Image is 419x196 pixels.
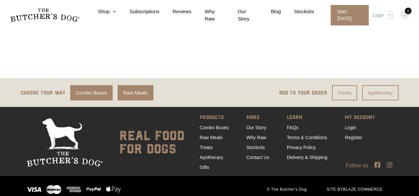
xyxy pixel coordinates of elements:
[281,8,314,16] a: Stockists
[405,8,411,14] div: 0
[258,8,281,16] a: Blog
[118,85,153,101] a: Raw Meals
[200,135,223,140] a: Raw Meals
[159,8,191,16] a: Reviews
[345,125,356,130] a: Login
[345,113,375,123] span: MY ACCOUNT
[246,145,265,150] a: Stockists
[343,187,383,192] a: BLAZE COMMERCE
[246,113,269,123] span: MORE
[401,10,409,19] img: TBD_Cart-Empty.png
[332,85,357,101] a: Treats
[85,8,116,16] a: Shop
[246,155,269,160] a: Contact Us
[200,125,229,130] a: Combo Boxes
[287,113,327,123] span: LEARN
[287,125,298,130] a: FAQs
[362,85,398,101] a: Apothecary
[257,186,316,192] span: © The Butcher's Dog
[200,145,213,150] a: Treats
[317,186,393,192] span: SITE BY
[200,155,223,160] a: Apothecary
[21,89,66,97] p: Choose your way
[246,125,266,130] a: Our Story
[279,89,327,97] p: ADD TO YOUR ORDER
[200,113,229,123] span: PRODUCTS
[113,118,184,167] div: real food for dogs
[246,135,266,140] a: Why Raw
[200,165,209,170] a: Gifts
[116,8,159,16] a: Subscriptions
[371,5,393,25] a: Login
[70,85,113,101] a: Combo Boxes
[345,135,362,140] a: Register
[324,5,371,25] a: Start [DATE]
[287,145,316,150] a: Privacy Policy
[331,5,369,25] span: Start [DATE]
[287,155,327,160] a: Delivery & Shipping
[191,8,225,23] a: Why Raw
[225,8,258,23] a: Our Story
[287,135,327,140] a: Terms & Conditions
